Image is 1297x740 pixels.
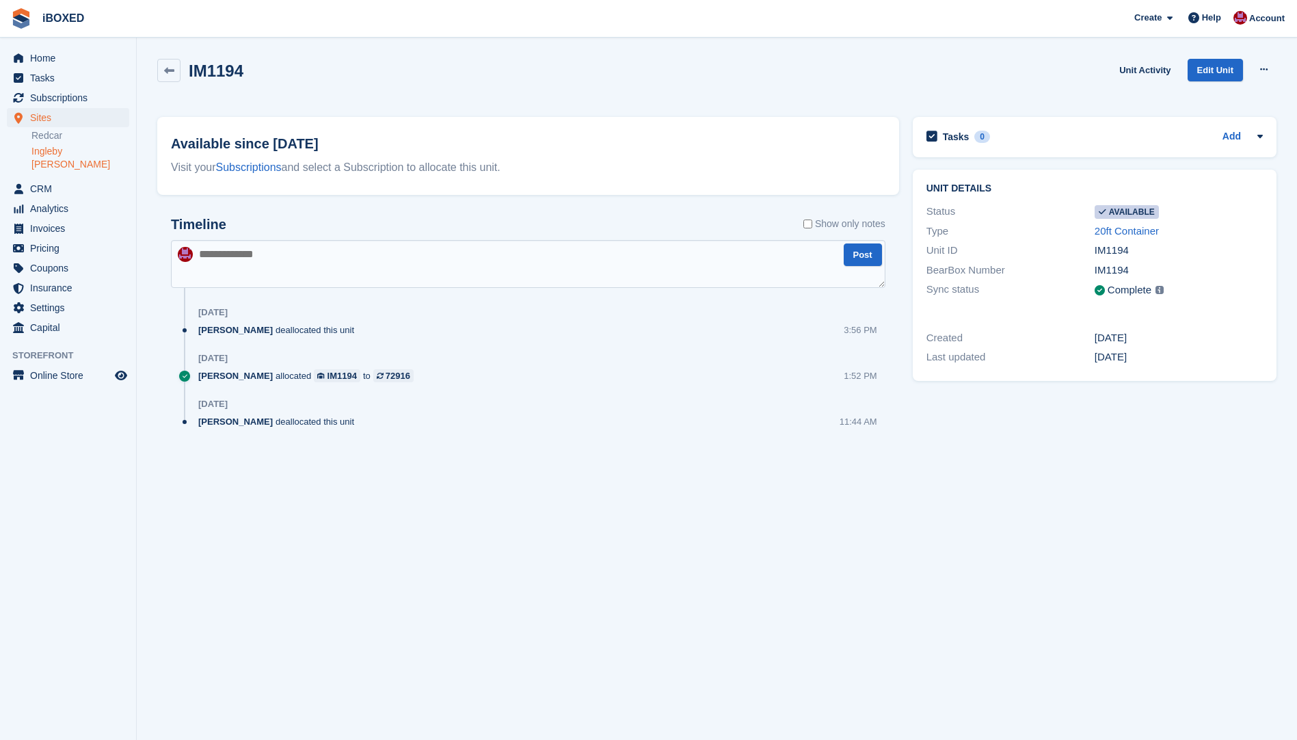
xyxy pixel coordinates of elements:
[30,199,112,218] span: Analytics
[198,353,228,364] div: [DATE]
[926,282,1095,299] div: Sync status
[840,415,877,428] div: 11:44 AM
[7,366,129,385] a: menu
[926,224,1095,239] div: Type
[1134,11,1162,25] span: Create
[30,49,112,68] span: Home
[1114,59,1176,81] a: Unit Activity
[943,131,970,143] h2: Tasks
[7,298,129,317] a: menu
[113,367,129,384] a: Preview store
[30,259,112,278] span: Coupons
[926,349,1095,365] div: Last updated
[314,369,360,382] a: IM1194
[30,219,112,238] span: Invoices
[926,183,1263,194] h2: Unit details
[1155,286,1164,294] img: icon-info-grey-7440780725fd019a000dd9b08b2336e03edf1995a4989e88bcd33f0948082b44.svg
[373,369,414,382] a: 72916
[30,108,112,127] span: Sites
[37,7,90,29] a: iBOXED
[1222,129,1241,145] a: Add
[7,278,129,298] a: menu
[844,323,877,336] div: 3:56 PM
[1188,59,1243,81] a: Edit Unit
[7,239,129,258] a: menu
[7,219,129,238] a: menu
[198,415,361,428] div: deallocated this unit
[926,263,1095,278] div: BearBox Number
[1095,243,1263,259] div: IM1194
[7,199,129,218] a: menu
[198,369,420,382] div: allocated to
[171,217,226,233] h2: Timeline
[198,369,273,382] span: [PERSON_NAME]
[198,415,273,428] span: [PERSON_NAME]
[30,366,112,385] span: Online Store
[30,68,112,88] span: Tasks
[30,278,112,298] span: Insurance
[1202,11,1221,25] span: Help
[7,68,129,88] a: menu
[171,133,885,154] h2: Available since [DATE]
[30,239,112,258] span: Pricing
[7,108,129,127] a: menu
[7,88,129,107] a: menu
[327,369,357,382] div: IM1194
[1249,12,1285,25] span: Account
[1108,282,1151,298] div: Complete
[189,62,243,80] h2: IM1194
[844,369,877,382] div: 1:52 PM
[7,259,129,278] a: menu
[803,217,812,231] input: Show only notes
[926,243,1095,259] div: Unit ID
[198,323,361,336] div: deallocated this unit
[1233,11,1247,25] img: Amanda Forder
[386,369,410,382] div: 72916
[198,323,273,336] span: [PERSON_NAME]
[7,179,129,198] a: menu
[844,243,882,266] button: Post
[30,179,112,198] span: CRM
[974,131,990,143] div: 0
[178,247,193,262] img: Amanda Forder
[171,159,885,176] div: Visit your and select a Subscription to allocate this unit.
[30,298,112,317] span: Settings
[1095,225,1159,237] a: 20ft Container
[926,330,1095,346] div: Created
[30,88,112,107] span: Subscriptions
[1095,330,1263,346] div: [DATE]
[1095,205,1159,219] span: Available
[30,318,112,337] span: Capital
[12,349,136,362] span: Storefront
[198,307,228,318] div: [DATE]
[1095,263,1263,278] div: IM1194
[216,161,282,173] a: Subscriptions
[7,318,129,337] a: menu
[926,204,1095,220] div: Status
[31,129,129,142] a: Redcar
[11,8,31,29] img: stora-icon-8386f47178a22dfd0bd8f6a31ec36ba5ce8667c1dd55bd0f319d3a0aa187defe.svg
[7,49,129,68] a: menu
[1095,349,1263,365] div: [DATE]
[198,399,228,410] div: [DATE]
[803,217,885,231] label: Show only notes
[31,145,129,171] a: Ingleby [PERSON_NAME]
